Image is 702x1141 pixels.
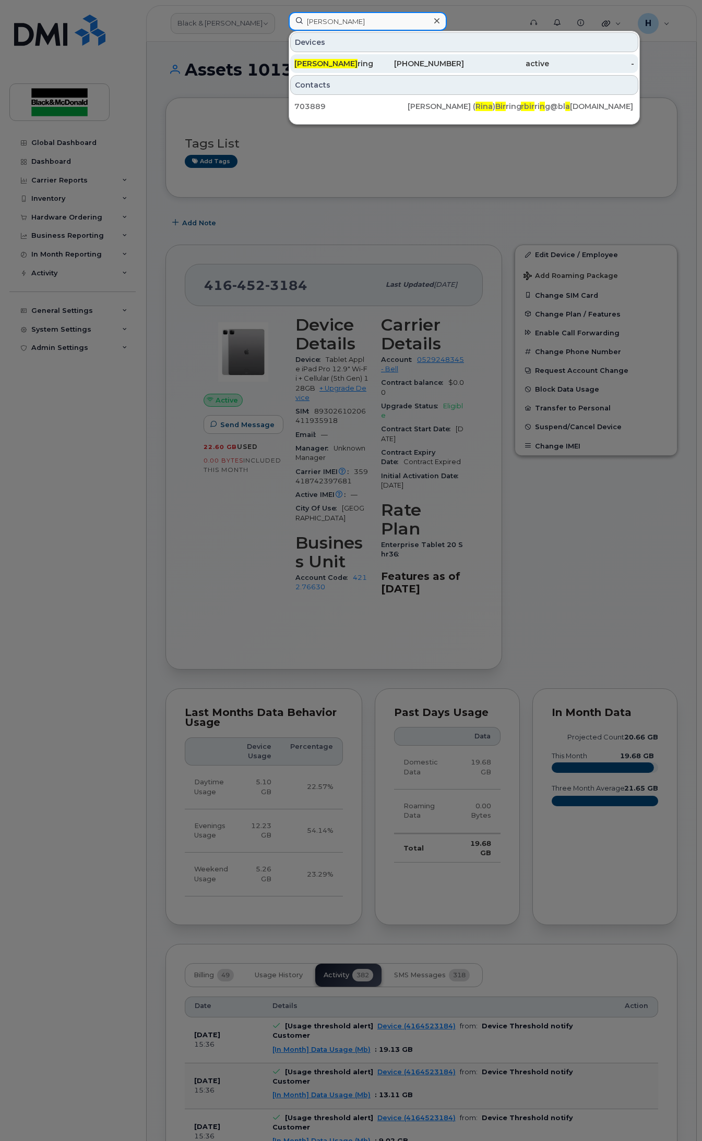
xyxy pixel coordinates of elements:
[290,54,638,73] a: [PERSON_NAME]ring[PHONE_NUMBER]active-
[565,102,570,111] span: a
[290,97,638,116] a: 703889[PERSON_NAME] (Rina)Birringrbirring@bla[DOMAIN_NAME]
[475,102,493,111] span: Rina
[379,58,465,69] div: [PHONE_NUMBER]
[290,75,638,95] div: Contacts
[549,58,634,69] div: -
[294,58,379,69] div: ring
[290,32,638,52] div: Devices
[495,102,506,111] span: Bir
[464,58,549,69] div: active
[294,59,358,68] span: [PERSON_NAME]
[521,102,534,111] span: rbir
[294,101,408,112] div: 703889
[408,101,521,112] div: [PERSON_NAME] ( ) ring
[540,102,545,111] span: n
[521,101,634,112] div: ri g@bl [DOMAIN_NAME]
